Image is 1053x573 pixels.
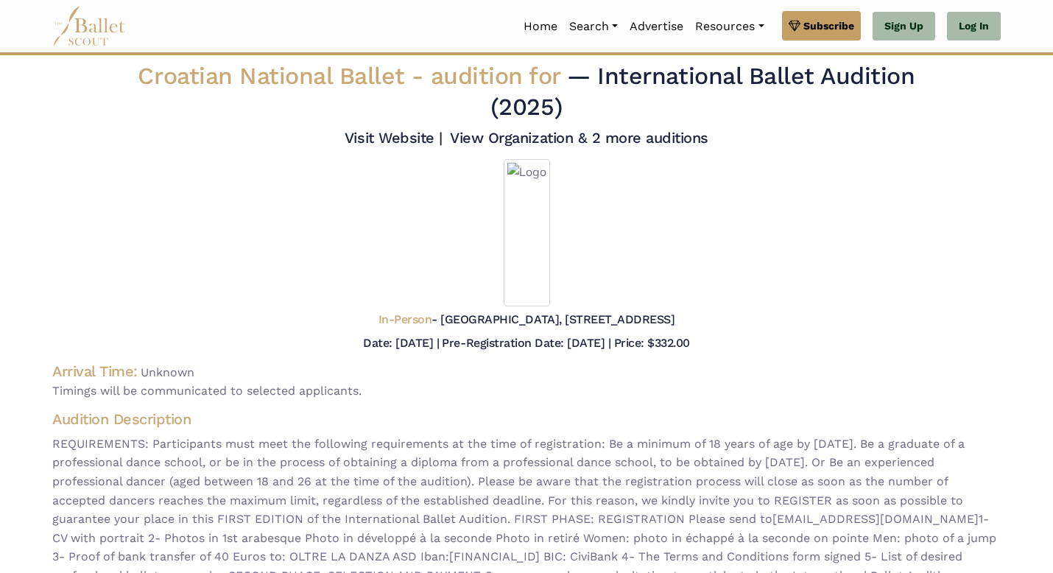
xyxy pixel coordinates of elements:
[345,129,443,147] a: Visit Website |
[689,11,769,42] a: Resources
[873,12,935,41] a: Sign Up
[141,365,194,379] span: Unknown
[431,62,560,90] span: audition for
[624,11,689,42] a: Advertise
[563,11,624,42] a: Search
[378,312,675,328] h5: - [GEOGRAPHIC_DATA], [STREET_ADDRESS]
[614,336,690,350] h5: Price: $332.00
[378,312,432,326] span: In-Person
[138,62,567,90] span: Croatian National Ballet -
[504,159,550,306] img: Logo
[52,409,1001,429] h4: Audition Description
[442,336,610,350] h5: Pre-Registration Date: [DATE] |
[450,129,708,147] a: View Organization & 2 more auditions
[782,11,861,41] a: Subscribe
[52,382,1001,401] span: Timings will be communicated to selected applicants.
[803,18,854,34] span: Subscribe
[363,336,439,350] h5: Date: [DATE] |
[947,12,1001,41] a: Log In
[789,18,800,34] img: gem.svg
[490,62,915,121] span: — International Ballet Audition (2025)
[518,11,563,42] a: Home
[52,362,138,380] h4: Arrival Time:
